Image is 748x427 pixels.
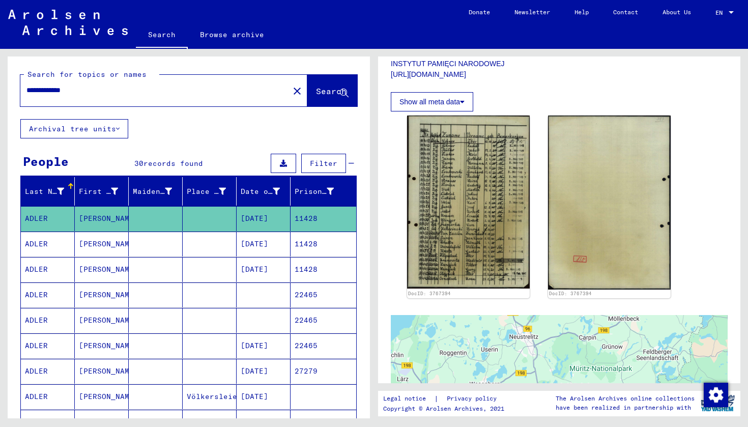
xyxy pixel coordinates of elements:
button: Show all meta data [391,92,473,111]
span: Search [316,86,347,96]
mat-cell: 11428 [291,257,356,282]
mat-cell: ADLER [21,282,75,307]
mat-cell: [PERSON_NAME] [75,359,129,384]
div: Prisoner # [295,183,347,200]
mat-cell: [DATE] [237,257,291,282]
div: | [383,393,509,404]
mat-cell: [PERSON_NAME] [75,308,129,333]
mat-header-cell: Maiden Name [129,177,183,206]
mat-cell: ADLER [21,206,75,231]
img: Change consent [704,383,728,407]
a: Search [136,22,188,49]
div: Maiden Name [133,186,172,197]
div: People [23,152,69,170]
mat-cell: [PERSON_NAME] [75,384,129,409]
mat-cell: 27279 [291,359,356,384]
a: DocID: 3767394 [408,291,451,296]
mat-header-cell: Date of Birth [237,177,291,206]
mat-cell: [DATE] [237,206,291,231]
a: Browse archive [188,22,276,47]
button: Filter [301,154,346,173]
div: Date of Birth [241,183,293,200]
button: Search [307,75,357,106]
mat-cell: 11428 [291,206,356,231]
mat-cell: ADLER [21,384,75,409]
mat-cell: 22465 [291,333,356,358]
mat-icon: close [291,85,303,97]
p: Copyright © Arolsen Archives, 2021 [383,404,509,413]
img: 002.jpg [548,116,671,290]
div: Maiden Name [133,183,185,200]
div: Place of Birth [187,186,226,197]
button: Clear [287,80,307,101]
mat-cell: [PERSON_NAME] [75,232,129,257]
p: INSTYTUT PAMIĘCI NARODOWEJ [URL][DOMAIN_NAME] [391,59,728,80]
mat-cell: [DATE] [237,384,291,409]
div: Date of Birth [241,186,280,197]
img: yv_logo.png [699,390,737,416]
div: First Name [79,183,131,200]
p: have been realized in partnership with [556,403,695,412]
img: 001.jpg [407,116,530,288]
div: First Name [79,186,118,197]
p: The Arolsen Archives online collections [556,394,695,403]
a: Legal notice [383,393,434,404]
mat-cell: ADLER [21,333,75,358]
mat-cell: [DATE] [237,232,291,257]
mat-header-cell: Last Name [21,177,75,206]
mat-header-cell: Place of Birth [183,177,237,206]
div: Last Name [25,183,77,200]
div: Prisoner # [295,186,334,197]
a: Privacy policy [439,393,509,404]
div: Change consent [703,382,728,407]
img: Arolsen_neg.svg [8,10,128,35]
mat-cell: ADLER [21,257,75,282]
span: EN [715,9,727,16]
span: records found [143,159,203,168]
mat-cell: 22465 [291,282,356,307]
button: Archival tree units [20,119,128,138]
mat-cell: ADLER [21,308,75,333]
mat-cell: [PERSON_NAME] [75,257,129,282]
mat-cell: [PERSON_NAME] [75,333,129,358]
mat-cell: ADLER [21,359,75,384]
mat-cell: [PERSON_NAME] [75,282,129,307]
span: 30 [134,159,143,168]
a: DocID: 3767394 [549,291,592,296]
div: Place of Birth [187,183,239,200]
mat-header-cell: Prisoner # [291,177,356,206]
mat-cell: [DATE] [237,359,291,384]
mat-cell: ADLER [21,232,75,257]
span: Filter [310,159,337,168]
mat-cell: Völkersleier [183,384,237,409]
mat-header-cell: First Name [75,177,129,206]
mat-cell: 11428 [291,232,356,257]
div: Last Name [25,186,64,197]
mat-cell: [PERSON_NAME] [75,206,129,231]
mat-cell: [DATE] [237,333,291,358]
mat-label: Search for topics or names [27,70,147,79]
mat-cell: 22465 [291,308,356,333]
